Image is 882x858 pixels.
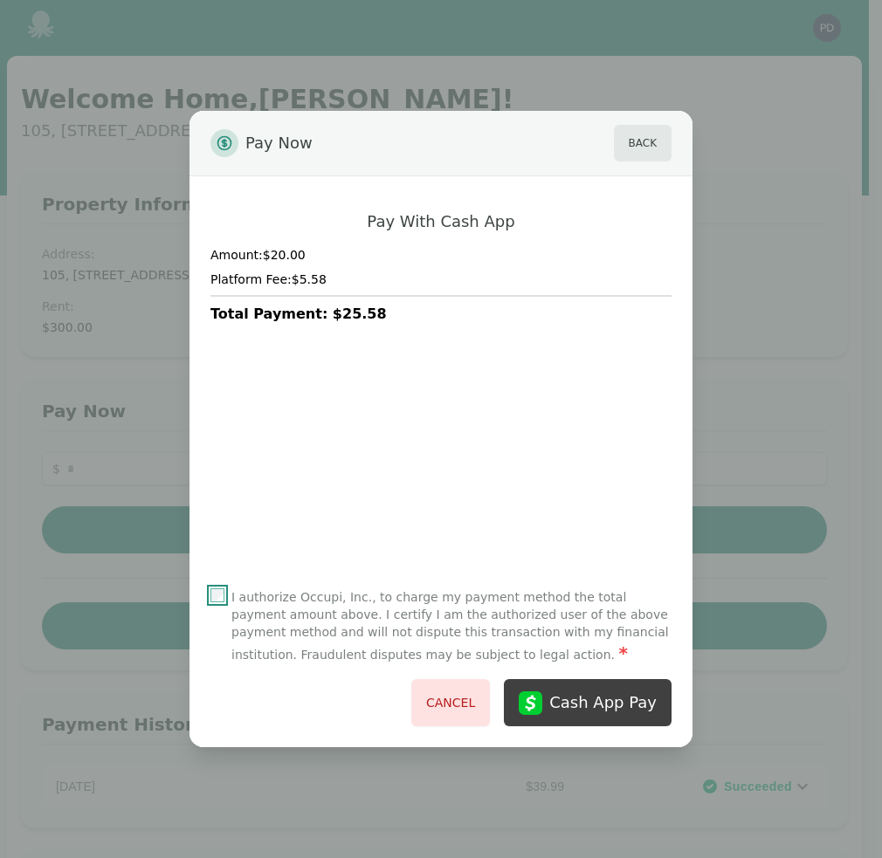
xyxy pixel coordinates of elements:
h2: Pay With Cash App [367,211,514,232]
button: Cancel [411,679,490,726]
iframe: Secure payment input frame [207,349,675,572]
button: Back [614,125,672,161]
label: I authorize Occupi, Inc., to charge my payment method the total payment amount above. I certify I... [231,588,672,665]
button: Cash App Pay [504,679,672,726]
h4: Platform Fee: $5.58 [210,271,672,288]
div: Cash App Pay [549,690,657,715]
span: Pay Now [245,125,313,161]
h4: Amount: $20.00 [210,246,672,264]
h3: Total Payment: $25.58 [210,304,672,325]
